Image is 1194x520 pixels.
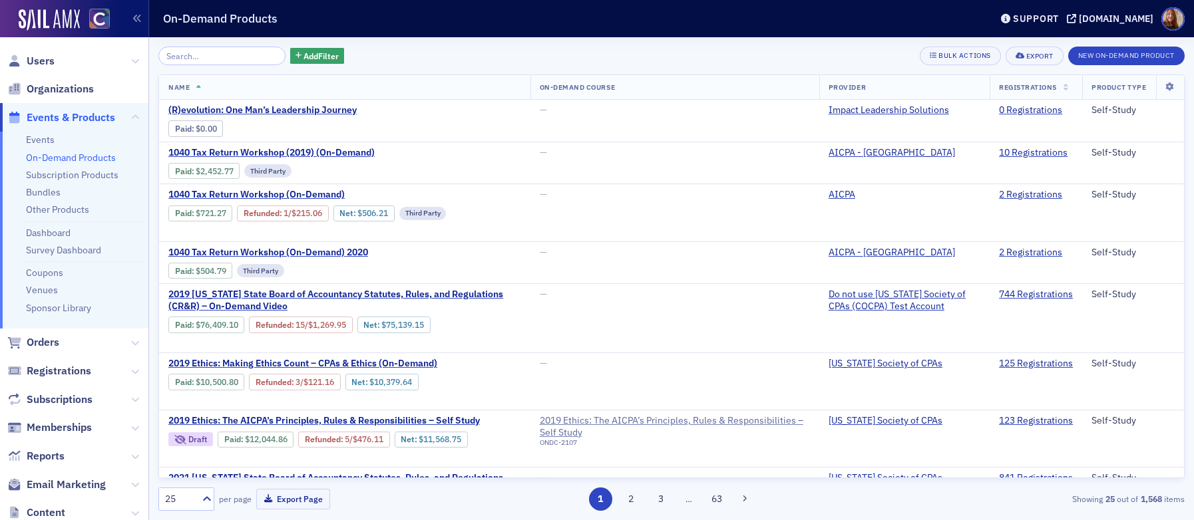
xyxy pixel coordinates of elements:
[369,377,412,387] span: $10,379.64
[168,415,521,427] a: 2019 Ethics: The AICPA’s Principles, Rules & Responsibilities – Self Study
[351,377,369,387] span: Net :
[26,186,61,198] a: Bundles
[1092,189,1175,201] div: Self-Study
[705,487,729,511] button: 63
[395,432,468,448] div: Net: $1156875
[168,147,392,159] span: 1040 Tax Return Workshop (2019) (On-Demand)
[7,364,91,378] a: Registrations
[256,377,296,387] span: :
[303,377,334,387] span: $121.16
[290,48,345,65] button: AddFilter
[175,208,192,218] a: Paid
[999,247,1062,259] a: 2 Registrations
[1092,415,1175,427] div: Self-Study
[80,9,110,31] a: View Homepage
[999,104,1062,116] a: 0 Registrations
[244,208,280,218] a: Refunded
[175,166,192,176] a: Paid
[26,244,101,256] a: Survey Dashboard
[357,208,388,218] span: $506.21
[168,358,521,370] a: 2019 Ethics: Making Ethics Count – CPAs & Ethics (On-Demand)
[168,472,521,495] span: 2021 Colorado State Board of Accountancy Statutes, Rules, and Regulations (CR&R) – On-Demand Video
[680,493,698,505] span: …
[540,246,547,258] span: —
[19,9,80,31] a: SailAMX
[7,82,94,96] a: Organizations
[1092,289,1175,301] div: Self-Study
[540,415,810,438] a: 2019 Ethics: The AICPA’s Principles, Rules & Responsibilities – Self Study
[7,477,106,492] a: Email Marketing
[249,317,352,332] div: Refunded: 757 - $7640910
[1079,13,1153,25] div: [DOMAIN_NAME]
[1161,7,1185,31] span: Profile
[26,152,116,164] a: On-Demand Products
[650,487,673,511] button: 3
[196,166,234,176] span: $2,452.77
[999,289,1073,301] a: 744 Registrations
[168,104,392,116] span: (R)evolution: One Man’s Leadership Journey
[168,147,424,159] a: 1040 Tax Return Workshop (2019) (On-Demand)
[399,207,447,220] div: Third Party
[1026,53,1054,60] div: Export
[938,52,990,59] div: Bulk Actions
[829,358,952,370] a: [US_STATE] Society of CPAs
[175,320,196,330] span: :
[26,267,63,279] a: Coupons
[175,124,196,134] span: :
[27,505,65,520] span: Content
[540,357,547,369] span: —
[540,146,547,158] span: —
[292,208,322,218] span: $215.06
[168,289,521,312] span: 2019 Colorado State Board of Accountancy Statutes, Rules, and Regulations (CR&R) – On-Demand Video
[540,471,547,483] span: —
[245,434,288,444] span: $12,044.86
[175,377,196,387] span: :
[163,11,278,27] h1: On-Demand Products
[175,266,192,276] a: Paid
[999,472,1073,484] a: 841 Registrations
[353,434,383,444] span: $476.11
[1092,82,1146,92] span: Product Type
[1092,147,1175,159] div: Self-Study
[1006,47,1064,65] button: Export
[999,415,1073,427] a: 123 Registrations
[7,110,115,125] a: Events & Products
[218,432,294,448] div: Paid: 129 - $1204486
[1138,493,1164,505] strong: 1,568
[168,415,480,427] span: 2019 Ethics: The AICPA’s Principles, Rules & Responsibilities – Self Study
[7,449,65,463] a: Reports
[1092,104,1175,116] div: Self-Study
[168,358,437,370] span: 2019 Ethics: Making Ethics Count – CPAs & Ethics (On-Demand)
[852,493,1185,505] div: Showing out of items
[999,82,1057,92] span: Registrations
[26,203,89,215] a: Other Products
[168,82,190,92] span: Name
[237,264,284,277] div: Third Party
[256,320,296,330] span: :
[7,392,93,407] a: Subscriptions
[196,208,226,218] span: $721.27
[237,205,328,221] div: Refunded: 2 - $72127
[219,493,252,505] label: per page
[1092,358,1175,370] div: Self-Study
[7,335,59,350] a: Orders
[999,358,1073,370] a: 125 Registrations
[357,317,431,332] div: Net: $7513915
[339,208,357,218] span: Net :
[26,169,118,181] a: Subscription Products
[27,449,65,463] span: Reports
[999,189,1062,201] a: 2 Registrations
[168,263,232,279] div: Paid: 2 - $50479
[168,472,521,495] a: 2021 [US_STATE] State Board of Accountancy Statutes, Rules, and Regulations (CR&R) – On-Demand Video
[589,487,612,511] button: 1
[196,377,238,387] span: $10,500.80
[540,288,547,300] span: —
[829,82,866,92] span: Provider
[1013,13,1059,25] div: Support
[175,208,196,218] span: :
[165,492,194,506] div: 25
[1103,493,1117,505] strong: 25
[829,247,965,259] a: AICPA - [GEOGRAPHIC_DATA]
[168,120,223,136] div: Paid: 0 - $0
[175,266,196,276] span: :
